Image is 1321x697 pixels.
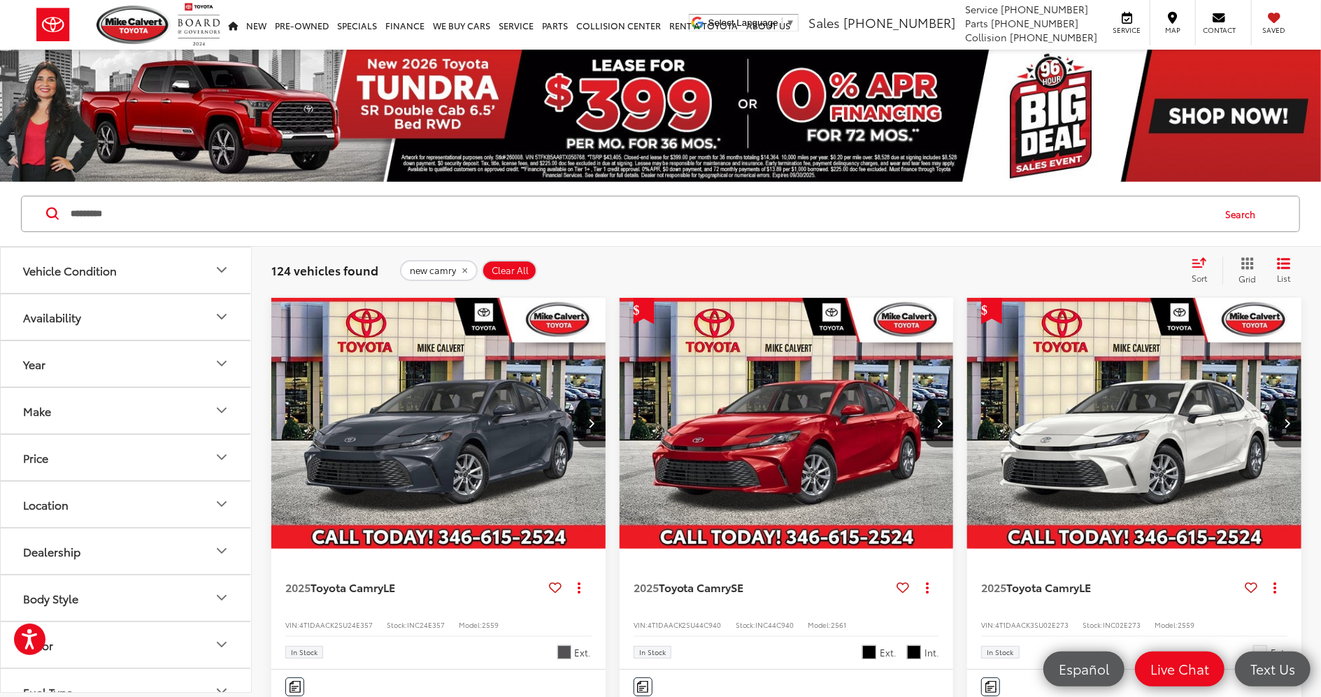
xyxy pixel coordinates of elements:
button: Body StyleBody Style [1,575,252,621]
button: Next image [1273,398,1301,447]
span: Sales [808,13,840,31]
a: Text Us [1235,652,1311,687]
button: LocationLocation [1,482,252,527]
div: Body Style [213,589,230,606]
span: [PHONE_NUMBER] [1001,2,1088,16]
span: 2025 [285,579,310,595]
span: [PHONE_NUMBER] [843,13,955,31]
button: Next image [578,398,606,447]
span: 2559 [1178,619,1194,630]
div: Dealership [213,542,230,559]
span: Toyota Camry [310,579,383,595]
img: Mike Calvert Toyota [97,6,171,44]
span: Model: [1155,619,1178,630]
span: Black [907,645,921,659]
span: Ice Cap [1253,645,1267,659]
span: Service [1111,25,1143,35]
span: INC24E357 [407,619,445,630]
div: 2025 Toyota Camry SE 0 [619,298,955,549]
span: Toyota Camry [659,579,731,595]
span: new camry [410,265,456,276]
img: 2025 Toyota Camry LE [966,298,1303,549]
a: Live Chat [1135,652,1224,687]
span: Ext. [575,646,592,659]
div: Year [23,357,45,371]
button: Comments [634,677,652,696]
span: Clear All [492,265,529,276]
span: SE [731,579,744,595]
button: Search [1212,196,1276,231]
span: 4T1DAACK2SU44C940 [648,619,722,630]
div: Price [23,451,48,464]
a: 2025 Toyota Camry LE2025 Toyota Camry LE2025 Toyota Camry LE2025 Toyota Camry LE [271,298,607,549]
div: 2025 Toyota Camry LE 0 [966,298,1303,549]
span: [PHONE_NUMBER] [1010,30,1097,44]
span: Collision [965,30,1007,44]
span: Service [965,2,998,16]
span: 2559 [482,619,499,630]
button: Clear All [482,260,537,281]
a: 2025 Toyota Camry SE2025 Toyota Camry SE2025 Toyota Camry SE2025 Toyota Camry SE [619,298,955,549]
span: 2561 [831,619,847,630]
span: 4T1DAACK3SU02E273 [995,619,1069,630]
span: Stock: [387,619,407,630]
button: Comments [285,677,304,696]
span: Model: [459,619,482,630]
span: Ext. [1271,646,1287,659]
span: Español [1052,660,1116,677]
span: Toyota Camry [1006,579,1079,595]
button: Actions [1263,575,1287,599]
button: remove new%20camry [400,260,478,281]
div: Year [213,355,230,372]
span: Stock: [736,619,756,630]
button: Vehicle ConditionVehicle Condition [1,247,252,293]
span: VIN: [285,619,299,630]
div: Vehicle Condition [23,264,117,277]
button: MakeMake [1,388,252,433]
span: 124 vehicles found [271,261,378,278]
button: AvailabilityAvailability [1,294,252,340]
span: Saved [1259,25,1290,35]
span: 2025 [634,579,659,595]
span: VIN: [981,619,995,630]
img: Comments [290,681,301,693]
span: Sort [1192,272,1207,284]
span: Get Price Drop Alert [634,298,655,324]
div: 2025 Toyota Camry LE 0 [271,298,607,549]
span: Text Us [1243,660,1302,677]
span: Grid [1238,273,1256,285]
button: Grid View [1222,257,1266,285]
div: Make [23,404,51,417]
input: Search by Make, Model, or Keyword [69,197,1212,231]
div: Body Style [23,591,78,605]
button: Select sort value [1185,257,1222,285]
a: 2025Toyota CamryLE [981,580,1239,595]
button: ColorColor [1,622,252,668]
span: VIN: [634,619,648,630]
a: 2025 Toyota Camry LE2025 Toyota Camry LE2025 Toyota Camry LE2025 Toyota Camry LE [966,298,1303,549]
span: INC44C940 [756,619,794,630]
span: Stock: [1083,619,1103,630]
span: In Stock [639,649,666,656]
div: Dealership [23,545,80,558]
div: Location [213,496,230,512]
img: 2025 Toyota Camry LE [271,298,607,549]
div: Vehicle Condition [213,261,230,278]
span: INC02E273 [1103,619,1141,630]
button: Next image [925,398,953,447]
span: In Stock [291,649,317,656]
button: List View [1266,257,1301,285]
span: dropdown dots [1273,582,1276,593]
span: Parts [965,16,988,30]
div: Availability [213,308,230,325]
img: Comments [637,681,648,693]
span: Live Chat [1143,660,1216,677]
div: Color [213,636,230,653]
button: Actions [567,575,592,599]
a: 2025Toyota CamrySE [634,580,892,595]
span: Map [1157,25,1188,35]
span: LE [383,579,395,595]
div: Location [23,498,69,511]
div: Price [213,449,230,466]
